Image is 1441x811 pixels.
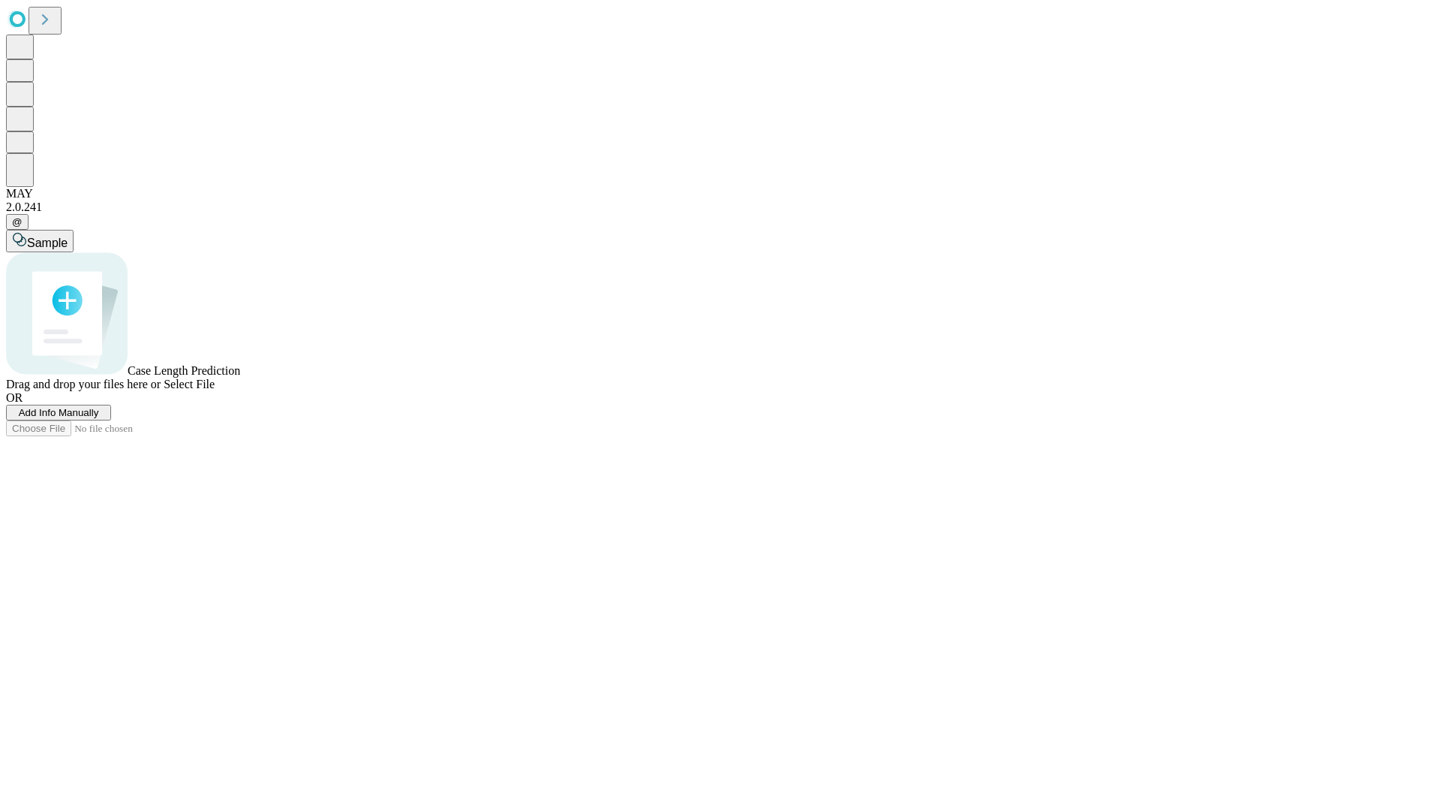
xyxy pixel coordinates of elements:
span: OR [6,391,23,404]
span: Select File [164,378,215,390]
span: Drag and drop your files here or [6,378,161,390]
button: Sample [6,230,74,252]
span: @ [12,216,23,228]
div: MAY [6,187,1435,200]
button: Add Info Manually [6,405,111,421]
span: Case Length Prediction [128,364,240,377]
button: @ [6,214,29,230]
span: Sample [27,237,68,249]
div: 2.0.241 [6,200,1435,214]
span: Add Info Manually [19,407,99,418]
